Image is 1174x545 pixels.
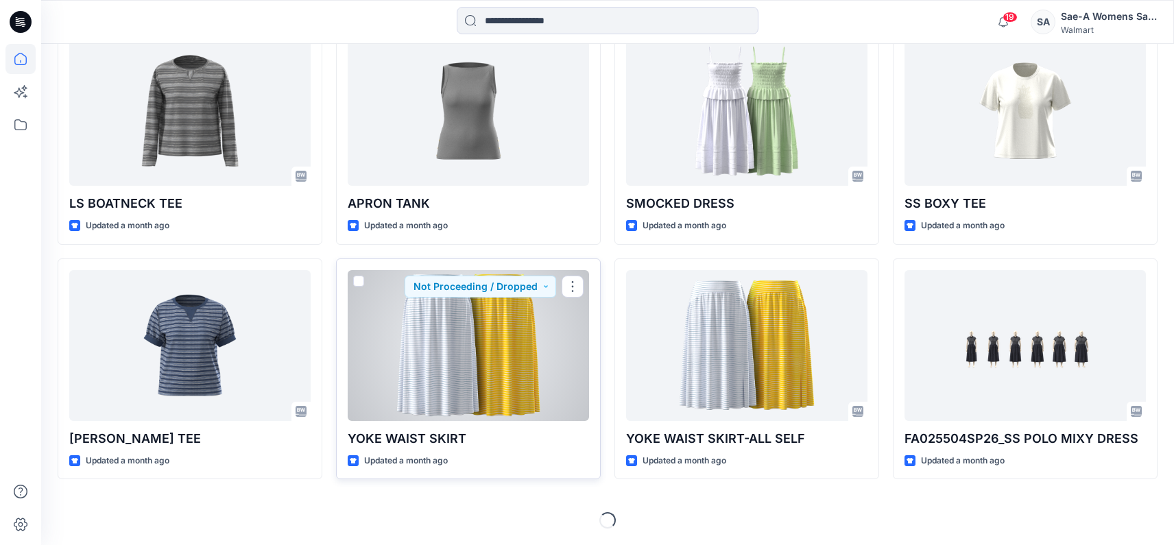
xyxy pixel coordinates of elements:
p: YOKE WAIST SKIRT [348,429,589,448]
a: APRON TANK [348,35,589,186]
p: Updated a month ago [364,454,448,468]
p: APRON TANK [348,194,589,213]
div: Walmart [1061,25,1157,35]
a: FA025504SP26_SS POLO MIXY DRESS [905,270,1146,421]
a: LS BOATNECK TEE [69,35,311,186]
a: SMOCKED DRESS [626,35,867,186]
p: Updated a month ago [921,454,1005,468]
p: YOKE WAIST SKIRT-ALL SELF [626,429,867,448]
p: SMOCKED DRESS [626,194,867,213]
p: [PERSON_NAME] TEE [69,429,311,448]
p: Updated a month ago [364,219,448,233]
a: SS BOXY TEE [905,35,1146,186]
p: Updated a month ago [921,219,1005,233]
p: Updated a month ago [86,219,169,233]
a: YOKE WAIST SKIRT-ALL SELF [626,270,867,421]
a: YOKE WAIST SKIRT [348,270,589,421]
p: FA025504SP26_SS POLO MIXY DRESS [905,429,1146,448]
a: SS RINGER TEE [69,270,311,421]
p: Updated a month ago [643,454,726,468]
div: SA [1031,10,1055,34]
p: Updated a month ago [86,454,169,468]
p: LS BOATNECK TEE [69,194,311,213]
p: Updated a month ago [643,219,726,233]
span: 19 [1003,12,1018,23]
p: SS BOXY TEE [905,194,1146,213]
div: Sae-A Womens Sales Team [1061,8,1157,25]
